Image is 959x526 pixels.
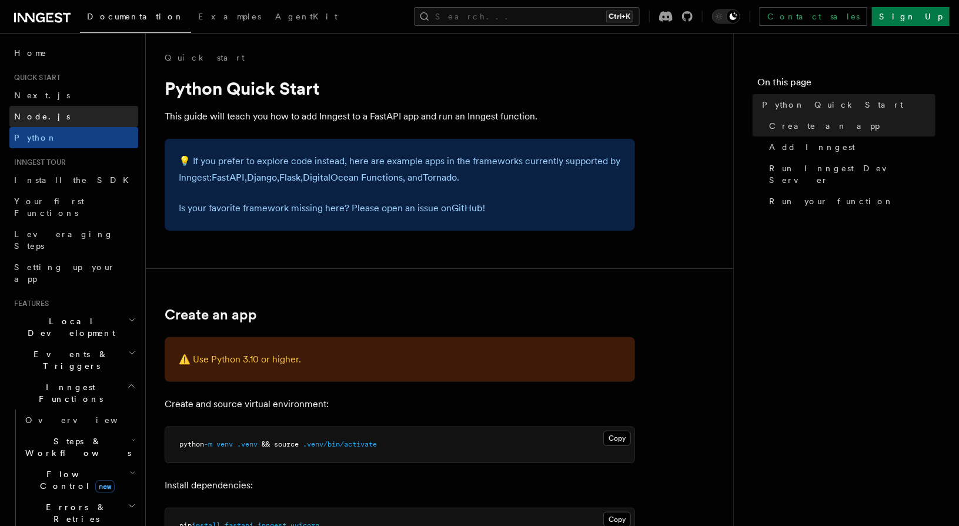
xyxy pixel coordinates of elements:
[237,440,258,448] span: .venv
[275,12,338,21] span: AgentKit
[14,91,70,100] span: Next.js
[9,73,61,82] span: Quick start
[14,229,113,251] span: Leveraging Steps
[274,440,299,448] span: source
[165,52,245,64] a: Quick start
[191,4,268,32] a: Examples
[762,99,903,111] span: Python Quick Start
[9,191,138,224] a: Your first Functions
[760,7,867,26] a: Contact sales
[764,158,935,191] a: Run Inngest Dev Server
[14,133,57,142] span: Python
[87,12,184,21] span: Documentation
[21,435,131,459] span: Steps & Workflows
[769,195,894,207] span: Run your function
[14,112,70,121] span: Node.js
[198,12,261,21] span: Examples
[9,42,138,64] a: Home
[279,172,300,183] a: Flask
[262,440,270,448] span: &&
[179,351,621,368] p: ⚠️ Use Python 3.10 or higher.
[80,4,191,33] a: Documentation
[764,137,935,158] a: Add Inngest
[9,224,138,257] a: Leveraging Steps
[14,47,47,59] span: Home
[452,202,483,214] a: GitHub
[423,172,457,183] a: Tornado
[212,172,245,183] a: FastAPI
[769,120,880,132] span: Create an app
[216,440,233,448] span: venv
[14,175,136,185] span: Install the SDK
[9,299,49,308] span: Features
[21,410,138,431] a: Overview
[179,153,621,186] p: 💡 If you prefer to explore code instead, here are example apps in the frameworks currently suppor...
[9,106,138,127] a: Node.js
[303,172,403,183] a: DigitalOcean Functions
[603,431,631,446] button: Copy
[165,477,635,494] p: Install dependencies:
[179,200,621,217] p: Is your favorite framework missing here? Please open an issue on !
[872,7,950,26] a: Sign Up
[21,468,129,492] span: Flow Control
[165,396,635,412] p: Create and source virtual environment:
[757,94,935,115] a: Python Quick Start
[165,78,635,99] h1: Python Quick Start
[9,169,138,191] a: Install the SDK
[9,257,138,289] a: Setting up your app
[25,415,146,425] span: Overview
[303,440,377,448] span: .venv/bin/activate
[9,377,138,410] button: Inngest Functions
[757,75,935,94] h4: On this page
[14,262,115,284] span: Setting up your app
[764,115,935,137] a: Create an app
[95,480,115,493] span: new
[179,440,204,448] span: python
[247,172,277,183] a: Django
[9,344,138,377] button: Events & Triggers
[9,311,138,344] button: Local Development
[165,307,257,323] a: Create an app
[9,315,128,339] span: Local Development
[414,7,640,26] button: Search...Ctrl+K
[14,197,84,218] span: Your first Functions
[21,464,138,497] button: Flow Controlnew
[9,127,138,148] a: Python
[268,4,345,32] a: AgentKit
[21,501,128,525] span: Errors & Retries
[21,431,138,464] button: Steps & Workflows
[165,108,635,125] p: This guide will teach you how to add Inngest to a FastAPI app and run an Inngest function.
[764,191,935,212] a: Run your function
[204,440,212,448] span: -m
[769,141,855,153] span: Add Inngest
[9,381,127,405] span: Inngest Functions
[9,158,66,167] span: Inngest tour
[9,85,138,106] a: Next.js
[769,162,935,186] span: Run Inngest Dev Server
[712,9,740,24] button: Toggle dark mode
[606,11,633,22] kbd: Ctrl+K
[9,348,128,372] span: Events & Triggers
